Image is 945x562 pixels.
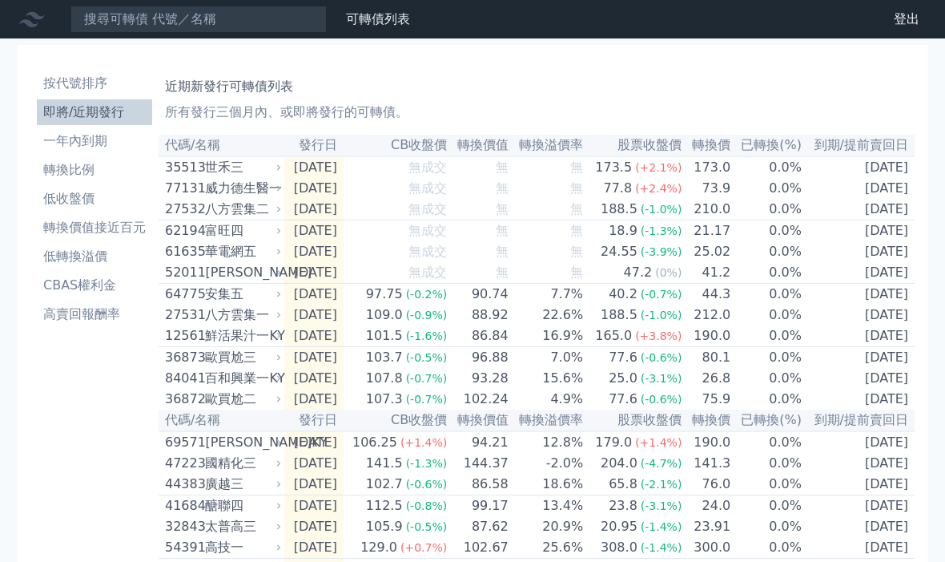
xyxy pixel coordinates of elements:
[731,537,802,559] td: 0.0%
[284,453,344,474] td: [DATE]
[448,516,509,537] td: 87.62
[621,263,656,282] div: 47.2
[509,135,584,156] th: 轉換溢價率
[682,156,731,178] td: 173.0
[509,389,584,410] td: 4.9%
[165,348,201,367] div: 36873
[165,158,201,177] div: 35513
[584,410,682,431] th: 股票收盤價
[605,348,641,367] div: 77.6
[641,478,682,491] span: (-2.1%)
[406,309,448,321] span: (-0.9%)
[165,263,201,282] div: 52011
[165,200,201,219] div: 27532
[406,520,448,533] span: (-0.5%)
[605,390,641,409] div: 77.6
[363,285,406,304] div: 97.75
[592,158,635,177] div: 173.5
[605,496,641,516] div: 23.8
[363,369,406,388] div: 107.8
[802,389,915,410] td: [DATE]
[205,390,278,409] div: 歐買尬二
[682,368,731,389] td: 26.8
[496,223,509,238] span: 無
[37,186,152,212] a: 低收盤價
[406,393,448,406] span: (-0.7%)
[448,474,509,495] td: 86.58
[731,516,802,537] td: 0.0%
[731,305,802,325] td: 0.0%
[159,410,284,431] th: 代碼/名稱
[682,284,731,305] td: 44.3
[802,453,915,474] td: [DATE]
[284,178,344,199] td: [DATE]
[802,199,915,220] td: [DATE]
[731,284,802,305] td: 0.0%
[448,305,509,325] td: 88.92
[802,347,915,369] td: [DATE]
[509,537,584,559] td: 25.6%
[363,390,406,409] div: 107.3
[731,495,802,517] td: 0.0%
[597,517,641,536] div: 20.95
[165,305,201,325] div: 27531
[509,368,584,389] td: 15.6%
[284,410,344,431] th: 發行日
[37,301,152,327] a: 高賣回報酬率
[344,135,448,156] th: CB收盤價
[205,285,278,304] div: 安集五
[363,454,406,473] div: 141.5
[284,262,344,284] td: [DATE]
[205,221,278,241] div: 富旺四
[881,6,932,32] a: 登出
[802,178,915,199] td: [DATE]
[448,431,509,453] td: 94.21
[37,247,152,266] li: 低轉換溢價
[682,325,731,347] td: 190.0
[408,265,447,280] span: 無成交
[802,431,915,453] td: [DATE]
[205,326,278,346] div: 鮮活果汁一KY
[802,220,915,242] td: [DATE]
[570,160,583,175] span: 無
[165,77,908,96] h1: 近期新發行可轉債列表
[570,244,583,259] span: 無
[682,495,731,517] td: 24.0
[682,431,731,453] td: 190.0
[731,389,802,410] td: 0.0%
[802,241,915,262] td: [DATE]
[205,158,278,177] div: 世禾三
[496,201,509,216] span: 無
[597,200,641,219] div: 188.5
[635,436,682,449] span: (+1.4%)
[496,160,509,175] span: 無
[605,369,641,388] div: 25.0
[597,538,641,557] div: 308.0
[37,244,152,269] a: 低轉換溢價
[641,224,682,237] span: (-1.3%)
[205,517,278,536] div: 太普高三
[406,372,448,385] span: (-0.7%)
[37,276,152,295] li: CBAS權利金
[496,244,509,259] span: 無
[682,347,731,369] td: 80.1
[406,351,448,364] span: (-0.5%)
[509,347,584,369] td: 7.0%
[363,496,406,516] div: 112.5
[165,496,201,516] div: 41684
[802,495,915,517] td: [DATE]
[284,199,344,220] td: [DATE]
[731,431,802,453] td: 0.0%
[284,305,344,325] td: [DATE]
[802,135,915,156] th: 到期/提前賣回日
[284,495,344,517] td: [DATE]
[731,135,802,156] th: 已轉換(%)
[165,242,201,261] div: 61635
[37,218,152,237] li: 轉換價值接近百元
[37,103,152,122] li: 即將/近期發行
[605,285,641,304] div: 40.2
[165,103,908,122] p: 所有發行三個月內、或即將發行的可轉債。
[408,160,447,175] span: 無成交
[731,262,802,284] td: 0.0%
[37,160,152,180] li: 轉換比例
